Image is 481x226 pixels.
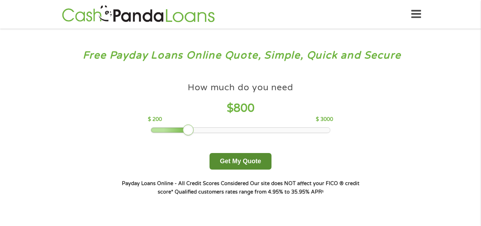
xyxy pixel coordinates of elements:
img: GetLoanNow Logo [60,4,217,24]
h3: Free Payday Loans Online Quote, Simple, Quick and Secure [20,49,461,62]
strong: Payday Loans Online - All Credit Scores Considered [122,181,249,187]
p: $ 200 [148,116,162,123]
h4: How much do you need [188,82,293,93]
strong: Qualified customers rates range from 4.95% to 35.95% APR¹ [175,189,324,195]
h4: $ [148,101,333,116]
button: Get My Quote [210,153,271,170]
strong: Our site does NOT affect your FICO ® credit score* [158,181,360,195]
p: $ 3000 [316,116,333,123]
span: 800 [233,102,255,115]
